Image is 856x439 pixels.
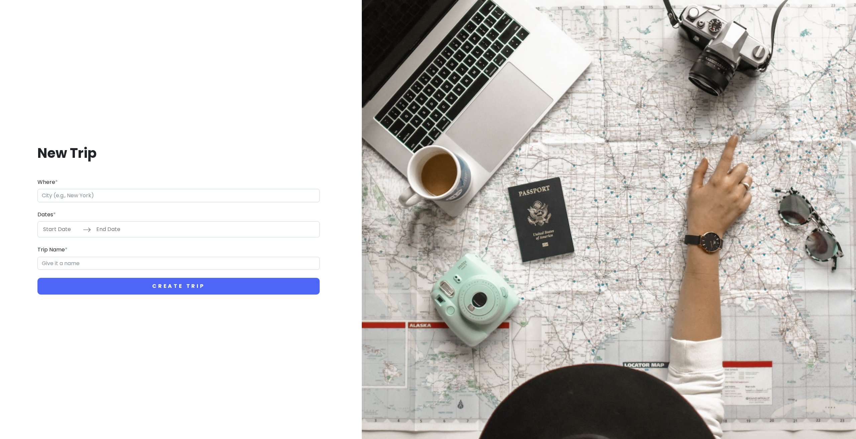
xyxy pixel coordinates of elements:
input: City (e.g., New York) [37,189,320,202]
label: Where [37,178,58,187]
h1: New Trip [37,144,320,162]
input: Start Date [39,222,83,237]
input: End Date [93,222,136,237]
button: Create Trip [37,278,320,295]
label: Trip Name [37,245,68,254]
label: Dates [37,210,56,219]
input: Give it a name [37,257,320,270]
